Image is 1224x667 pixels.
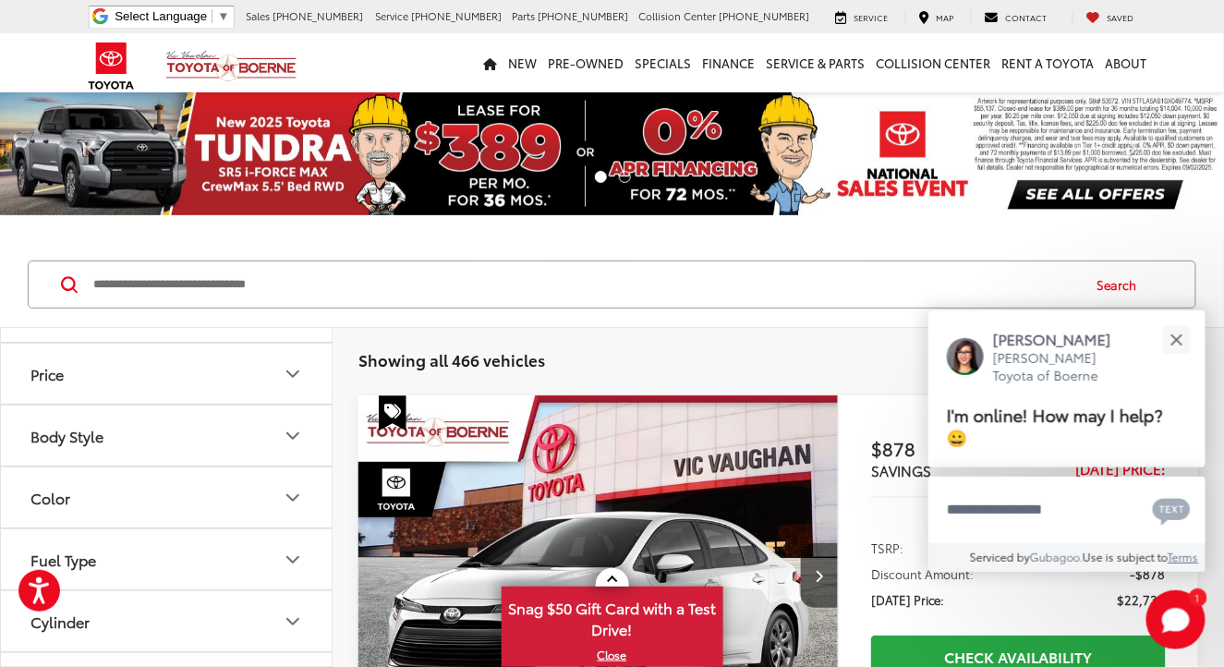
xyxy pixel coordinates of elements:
[30,551,96,568] div: Fuel Type
[376,8,409,23] span: Service
[165,50,297,82] img: Vic Vaughan Toyota of Boerne
[282,425,304,447] div: Body Style
[1073,10,1148,25] a: My Saved Vehicles
[30,612,90,630] div: Cylinder
[761,33,871,92] a: Service & Parts: Opens in a new tab
[1080,261,1164,308] button: Search
[947,402,1163,449] span: I'm online! How may I help? 😀
[1118,590,1166,609] span: $22,732
[1195,593,1200,601] span: 1
[871,460,931,480] span: SAVINGS
[115,9,229,23] a: Select Language​
[379,395,406,431] span: Special
[30,489,70,506] div: Color
[905,10,968,25] a: Map
[503,33,543,92] a: New
[993,349,1130,385] p: [PERSON_NAME] Toyota of Boerne
[993,329,1130,349] p: [PERSON_NAME]
[503,588,721,645] span: Snag $50 Gift Card with a Test Drive!
[871,434,1019,462] span: $878
[697,33,761,92] a: Finance
[1157,320,1196,359] button: Close
[971,10,1061,25] a: Contact
[1147,489,1196,530] button: Chat with SMS
[77,36,146,96] img: Toyota
[630,33,697,92] a: Specials
[1,467,333,528] button: ColorColor
[1108,11,1134,23] span: Saved
[273,8,364,23] span: [PHONE_NUMBER]
[282,611,304,633] div: Cylinder
[997,33,1100,92] a: Rent a Toyota
[1100,33,1153,92] a: About
[247,8,271,23] span: Sales
[212,9,212,23] span: ​
[358,348,545,370] span: Showing all 466 vehicles
[822,10,903,25] a: Service
[937,11,954,23] span: Map
[1153,496,1191,526] svg: Text
[1,529,333,589] button: Fuel TypeFuel Type
[543,33,630,92] a: Pre-Owned
[871,539,903,557] span: TSRP:
[720,8,810,23] span: [PHONE_NUMBER]
[928,477,1206,543] textarea: Type your message
[30,427,103,444] div: Body Style
[871,590,945,609] span: [DATE] Price:
[282,549,304,571] div: Fuel Type
[1006,11,1048,23] span: Contact
[871,564,975,583] span: Discount Amount:
[971,549,1031,564] span: Serviced by
[91,262,1080,307] input: Search by Make, Model, or Keyword
[1084,549,1169,564] span: Use is subject to
[928,310,1206,572] div: Close[PERSON_NAME][PERSON_NAME] Toyota of BoerneI'm online! How may I help? 😀Type your messageCha...
[282,487,304,509] div: Color
[801,543,838,608] button: Next image
[1031,549,1084,564] a: Gubagoo.
[854,11,889,23] span: Service
[1169,549,1199,564] a: Terms
[30,365,64,382] div: Price
[282,363,304,385] div: Price
[1146,590,1206,649] button: Toggle Chat Window
[1,591,333,651] button: CylinderCylinder
[217,9,229,23] span: ▼
[115,9,207,23] span: Select Language
[1146,590,1206,649] svg: Start Chat
[639,8,717,23] span: Collision Center
[412,8,503,23] span: [PHONE_NUMBER]
[539,8,629,23] span: [PHONE_NUMBER]
[1,406,333,466] button: Body StyleBody Style
[871,33,997,92] a: Collision Center
[1131,564,1166,583] span: -$878
[1,344,333,404] button: PricePrice
[513,8,536,23] span: Parts
[479,33,503,92] a: Home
